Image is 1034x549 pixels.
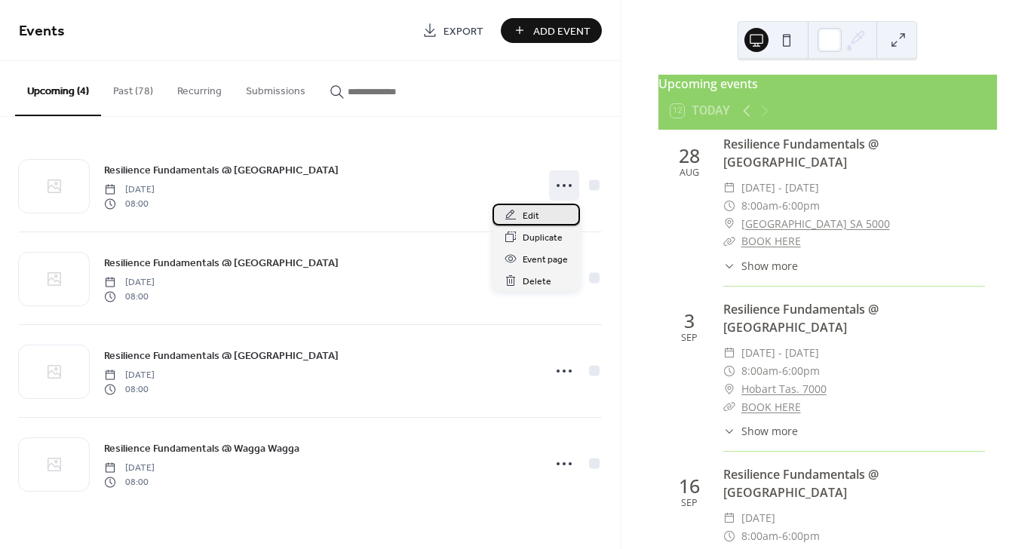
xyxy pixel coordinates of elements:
div: Aug [680,168,699,178]
span: [DATE] [741,509,775,527]
div: ​ [723,362,735,380]
div: ​ [723,398,735,416]
div: ​ [723,232,735,250]
span: 08:00 [104,475,155,489]
span: - [778,362,782,380]
div: ​ [723,423,735,439]
span: Show more [741,423,798,439]
span: [DATE] [104,369,155,382]
span: Duplicate [523,230,563,246]
button: Upcoming (4) [15,61,101,116]
button: ​Show more [723,258,798,274]
a: Export [411,18,495,43]
a: Resilience Fundamentals @ [GEOGRAPHIC_DATA] [723,301,879,336]
span: 6:00pm [782,527,820,545]
span: [DATE] - [DATE] [741,344,819,362]
a: Hobart Tas. 7000 [741,380,827,398]
span: [DATE] [104,183,155,197]
div: Sep [681,333,698,343]
span: 6:00pm [782,197,820,215]
span: Show more [741,258,798,274]
span: Resilience Fundamentals @ [GEOGRAPHIC_DATA] [104,256,339,271]
a: Resilience Fundamentals @ [GEOGRAPHIC_DATA] [104,347,339,364]
span: - [778,527,782,545]
div: ​ [723,197,735,215]
span: - [778,197,782,215]
span: [DATE] - [DATE] [741,179,819,197]
a: Resilience Fundamentals @ [GEOGRAPHIC_DATA] [104,161,339,179]
span: Export [443,23,483,39]
a: BOOK HERE [741,234,801,248]
span: [DATE] [104,276,155,290]
button: Submissions [234,61,318,115]
span: Add Event [533,23,591,39]
div: Sep [681,498,698,508]
div: Upcoming events [658,75,997,93]
span: Resilience Fundamentals @ [GEOGRAPHIC_DATA] [104,163,339,179]
a: Resilience Fundamentals @ Wagga Wagga [104,440,299,457]
button: Add Event [501,18,602,43]
button: Recurring [165,61,234,115]
span: Resilience Fundamentals @ Wagga Wagga [104,441,299,457]
a: [GEOGRAPHIC_DATA] SA 5000 [741,215,890,233]
div: 16 [679,477,700,495]
a: Resilience Fundamentals @ [GEOGRAPHIC_DATA] [723,466,879,501]
span: 08:00 [104,382,155,396]
span: 08:00 [104,197,155,210]
span: Event page [523,252,568,268]
span: 8:00am [741,527,778,545]
button: Past (78) [101,61,165,115]
span: 8:00am [741,362,778,380]
span: Resilience Fundamentals @ [GEOGRAPHIC_DATA] [104,348,339,364]
div: ​ [723,527,735,545]
span: Edit [523,208,539,224]
div: ​ [723,258,735,274]
span: 08:00 [104,290,155,303]
div: ​ [723,380,735,398]
div: ​ [723,509,735,527]
div: 28 [679,146,700,165]
a: BOOK HERE [741,400,801,414]
div: 3 [684,311,695,330]
span: Events [19,17,65,46]
a: Resilience Fundamentals @ [GEOGRAPHIC_DATA] [104,254,339,271]
span: 6:00pm [782,362,820,380]
div: ​ [723,179,735,197]
button: ​Show more [723,423,798,439]
div: ​ [723,344,735,362]
span: [DATE] [104,462,155,475]
span: 8:00am [741,197,778,215]
a: Resilience Fundamentals @ [GEOGRAPHIC_DATA] [723,136,879,170]
span: Delete [523,274,551,290]
div: ​ [723,215,735,233]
